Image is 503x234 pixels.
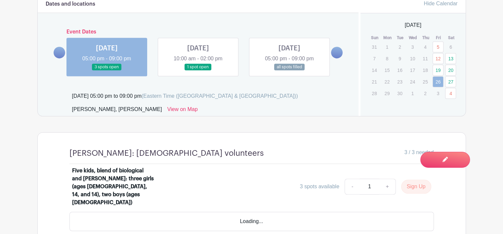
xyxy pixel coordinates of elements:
th: Tue [394,34,407,41]
p: 8 [382,53,393,64]
p: 3 [407,42,418,52]
p: 25 [420,77,431,87]
p: 28 [369,88,380,98]
h6: Event Dates [65,29,331,35]
div: Loading... [69,212,434,231]
span: (Eastern Time ([GEOGRAPHIC_DATA] & [GEOGRAPHIC_DATA])) [142,93,298,99]
p: 4 [420,42,431,52]
p: 1 [407,88,418,98]
a: 12 [433,53,443,64]
p: 24 [407,77,418,87]
a: 19 [433,65,443,76]
a: Hide Calendar [424,1,457,6]
a: + [379,179,396,195]
div: Five kids, blend of biological and [PERSON_NAME]: three girls (ages [DEMOGRAPHIC_DATA], 14, and 1... [72,167,154,206]
th: Fri [432,34,445,41]
p: 21 [369,77,380,87]
div: 3 spots available [300,183,339,191]
p: 16 [394,65,405,75]
p: 31 [369,42,380,52]
p: 2 [394,42,405,52]
a: 27 [445,76,456,87]
p: 7 [369,53,380,64]
a: View on Map [167,105,198,116]
h6: Dates and locations [46,1,95,7]
p: 29 [382,88,393,98]
a: 13 [445,53,456,64]
th: Mon [381,34,394,41]
th: Sat [445,34,458,41]
h4: [PERSON_NAME]: [DEMOGRAPHIC_DATA] volunteers [69,148,264,158]
a: 4 [445,88,456,99]
p: 22 [382,77,393,87]
a: 26 [433,76,443,87]
span: 3 / 3 needed [404,148,434,156]
th: Sun [368,34,381,41]
p: 10 [407,53,418,64]
p: 9 [394,53,405,64]
p: 3 [433,88,443,98]
th: Thu [419,34,432,41]
p: 15 [382,65,393,75]
p: 1 [382,42,393,52]
p: 23 [394,77,405,87]
p: 2 [420,88,431,98]
p: 6 [445,42,456,52]
a: 20 [445,65,456,76]
a: 5 [433,41,443,52]
p: 17 [407,65,418,75]
a: - [345,179,360,195]
button: Sign Up [401,180,431,194]
p: 30 [394,88,405,98]
p: 11 [420,53,431,64]
p: 14 [369,65,380,75]
th: Wed [407,34,420,41]
div: [PERSON_NAME], [PERSON_NAME] [72,105,162,116]
span: [DATE] [405,21,421,29]
p: 18 [420,65,431,75]
div: [DATE] 05:00 pm to 09:00 pm [72,92,298,100]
